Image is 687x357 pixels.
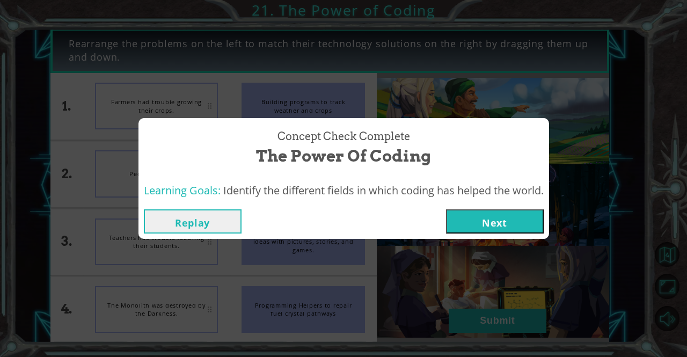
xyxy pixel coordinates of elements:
span: Concept Check Complete [277,129,410,144]
span: The Power of Coding [256,144,431,167]
span: Identify the different fields in which coding has helped the world. [223,183,544,198]
button: Next [446,209,544,234]
button: Replay [144,209,242,234]
span: Learning Goals: [144,183,221,198]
